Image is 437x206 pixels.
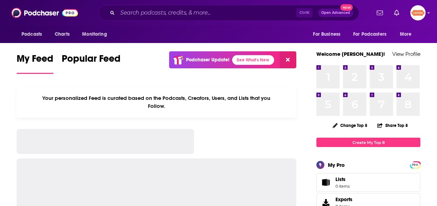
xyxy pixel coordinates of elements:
[391,7,402,19] a: Show notifications dropdown
[353,29,386,39] span: For Podcasters
[411,162,419,167] a: PRO
[335,196,352,203] span: Exports
[410,5,426,20] button: Show profile menu
[17,53,53,69] span: My Feed
[329,121,372,130] button: Change Top 8
[313,29,340,39] span: For Business
[17,86,296,118] div: Your personalized Feed is curated based on the Podcasts, Creators, Users, and Lists that you Follow.
[50,28,74,41] a: Charts
[321,11,350,15] span: Open Advanced
[11,6,78,19] img: Podchaser - Follow, Share and Rate Podcasts
[21,29,42,39] span: Podcasts
[410,5,426,20] img: User Profile
[55,29,70,39] span: Charts
[77,28,116,41] button: open menu
[308,28,349,41] button: open menu
[232,55,274,65] a: See What's New
[62,53,121,69] span: Popular Feed
[319,178,333,187] span: Lists
[17,28,51,41] button: open menu
[340,4,353,11] span: New
[98,5,359,21] div: Search podcasts, credits, & more...
[349,28,396,41] button: open menu
[186,57,229,63] p: Podchaser Update!
[17,53,53,74] a: My Feed
[316,173,420,192] a: Lists
[335,184,350,189] span: 0 items
[318,9,353,17] button: Open AdvancedNew
[335,176,350,182] span: Lists
[316,51,385,57] a: Welcome [PERSON_NAME]!
[395,28,420,41] button: open menu
[82,29,107,39] span: Monitoring
[374,7,386,19] a: Show notifications dropdown
[296,8,313,17] span: Ctrl K
[328,162,345,168] div: My Pro
[377,119,408,132] button: Share Top 8
[392,51,420,57] a: View Profile
[62,53,121,74] a: Popular Feed
[400,29,412,39] span: More
[410,5,426,20] span: Logged in as brookesanches
[335,176,346,182] span: Lists
[117,7,296,18] input: Search podcasts, credits, & more...
[316,138,420,147] a: Create My Top 8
